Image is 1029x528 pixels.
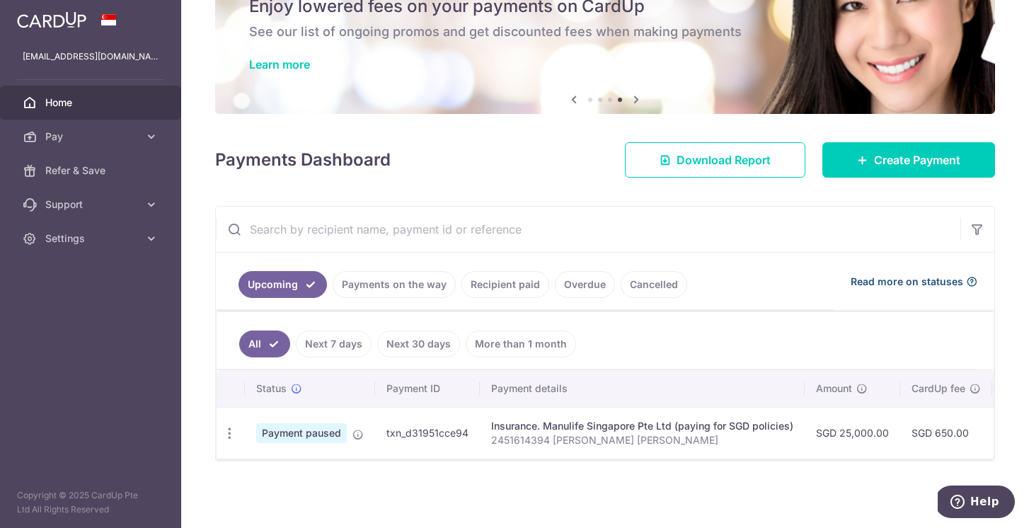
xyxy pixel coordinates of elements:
p: [EMAIL_ADDRESS][DOMAIN_NAME] [23,50,159,64]
iframe: Opens a widget where you can find more information [938,486,1015,521]
div: Insurance. Manulife Singapore Pte Ltd (paying for SGD policies) [491,419,793,433]
a: Next 7 days [296,331,372,357]
a: Cancelled [621,271,687,298]
a: Recipient paid [461,271,549,298]
th: Payment ID [375,370,480,407]
span: Status [256,381,287,396]
img: CardUp [17,11,86,28]
td: SGD 25,000.00 [805,407,900,459]
span: Home [45,96,139,110]
a: Download Report [625,142,805,178]
input: Search by recipient name, payment id or reference [216,207,960,252]
a: Upcoming [238,271,327,298]
th: Payment details [480,370,805,407]
span: Pay [45,130,139,144]
td: SGD 650.00 [900,407,992,459]
span: Create Payment [874,151,960,168]
span: Settings [45,231,139,246]
h4: Payments Dashboard [215,147,391,173]
span: Amount [816,381,852,396]
a: Payments on the way [333,271,456,298]
td: txn_d31951cce94 [375,407,480,459]
span: CardUp fee [912,381,965,396]
span: Payment paused [256,423,347,443]
a: Create Payment [822,142,995,178]
a: Read more on statuses [851,275,977,289]
a: Next 30 days [377,331,460,357]
span: Refer & Save [45,163,139,178]
a: More than 1 month [466,331,576,357]
a: All [239,331,290,357]
a: Overdue [555,271,615,298]
span: Read more on statuses [851,275,963,289]
span: Support [45,197,139,212]
p: 2451614394 [PERSON_NAME] [PERSON_NAME] [491,433,793,447]
a: Learn more [249,57,310,71]
h6: See our list of ongoing promos and get discounted fees when making payments [249,23,961,40]
span: Download Report [677,151,771,168]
